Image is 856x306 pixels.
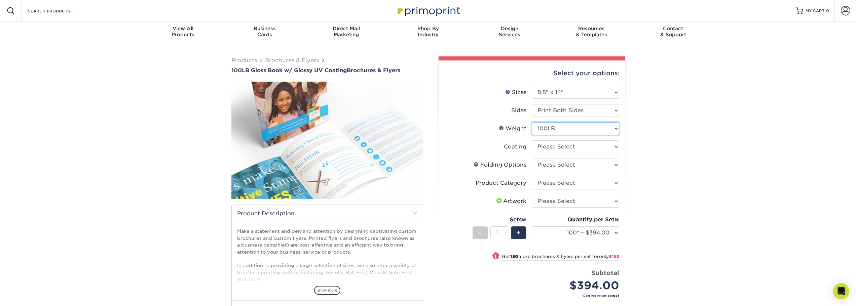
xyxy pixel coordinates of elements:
[142,26,224,32] span: View All
[444,60,620,86] div: Select your options:
[314,286,340,295] span: show more
[476,179,526,187] div: Product Category
[474,161,526,169] div: Folding Options
[833,283,849,299] div: Open Intercom Messenger
[305,21,387,43] a: Direct MailMarketing
[231,67,347,74] span: 100LB Gloss Book w/ Glossy UV Coating
[551,26,632,38] div: & Templates
[609,254,619,259] span: $158
[502,254,619,261] small: Get more brochures & flyers per set for
[231,74,423,207] img: 100LB Gloss Book<br/>w/ Glossy UV Coating 01
[473,216,526,224] div: Sets
[449,294,619,298] small: *Does not include postage
[504,143,526,151] div: Coating
[305,26,387,38] div: Marketing
[265,57,319,63] a: Brochures & Flyers
[469,21,551,43] a: DesignServices
[387,21,469,43] a: Shop ByIndustry
[142,21,224,43] a: View AllProducts
[632,26,714,32] span: Contact
[505,88,526,96] div: Sizes
[224,26,305,32] span: Business
[499,125,526,133] div: Weight
[551,26,632,32] span: Resources
[224,26,305,38] div: Cards
[479,228,482,238] span: -
[231,67,423,74] h1: Brochures & Flyers
[510,254,518,259] strong: 150
[237,228,417,296] p: Make a statement and demand attention by designing captivating custom brochures and custom flyers...
[231,57,257,63] a: Products
[591,269,619,276] strong: Subtotal
[387,26,469,38] div: Industry
[232,205,423,222] h2: Product Description
[231,67,423,74] a: 100LB Gloss Book w/ Glossy UV CoatingBrochures & Flyers
[305,26,387,32] span: Direct Mail
[27,7,93,15] input: SEARCH PRODUCTS.....
[395,3,462,18] img: Primoprint
[632,26,714,38] div: & Support
[632,21,714,43] a: Contact& Support
[516,228,521,238] span: +
[826,8,829,13] span: 0
[142,26,224,38] div: Products
[599,254,619,259] span: only
[495,253,496,260] span: !
[532,216,619,224] div: Quantity per Set
[495,197,526,205] div: Artwork
[469,26,551,38] div: Services
[469,26,551,32] span: Design
[537,277,619,294] div: $394.00
[387,26,469,32] span: Shop By
[551,21,632,43] a: Resources& Templates
[224,21,305,43] a: BusinessCards
[806,8,825,14] span: MY CART
[511,106,526,115] div: Sides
